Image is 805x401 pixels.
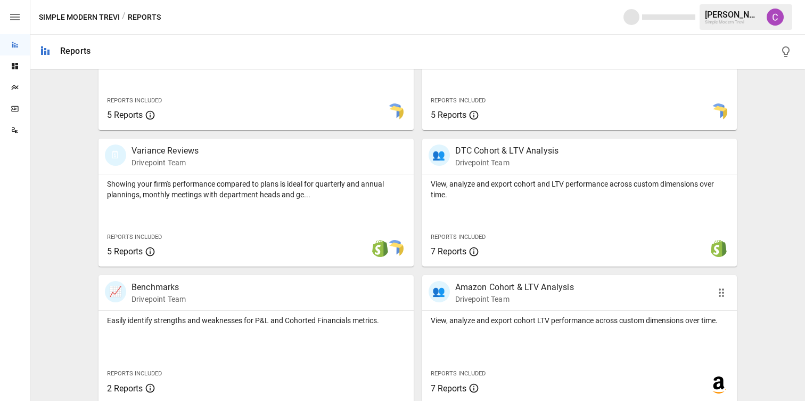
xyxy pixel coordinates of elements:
span: Reports Included [431,370,486,377]
p: Amazon Cohort & LTV Analysis [455,281,574,294]
span: 5 Reports [107,110,143,120]
span: Reports Included [107,234,162,240]
div: / [122,11,126,24]
p: Easily identify strengths and weaknesses for P&L and Cohorted Financials metrics. [107,315,405,326]
div: 🗓 [105,145,126,166]
p: View, analyze and export cohort LTV performance across custom dimensions over time. [431,315,729,326]
p: Drivepoint Team [455,157,559,168]
img: Corbin Wallace [767,9,784,26]
div: 📈 [105,281,126,302]
div: 👥 [429,281,450,302]
button: Corbin Wallace [760,2,790,32]
div: Simple Modern Trevi [705,20,760,25]
button: Simple Modern Trevi [39,11,120,24]
span: Reports Included [107,97,162,104]
div: 👥 [429,145,450,166]
p: DTC Cohort & LTV Analysis [455,145,559,157]
span: Reports Included [431,97,486,104]
img: shopify [372,240,389,257]
img: amazon [710,376,727,394]
span: Reports Included [107,370,162,377]
p: Benchmarks [132,281,186,294]
span: Reports Included [431,234,486,240]
p: Drivepoint Team [132,157,199,168]
img: shopify [710,240,727,257]
span: 2 Reports [107,383,143,394]
p: View, analyze and export cohort and LTV performance across custom dimensions over time. [431,179,729,200]
p: Drivepoint Team [132,294,186,304]
span: 7 Reports [431,383,466,394]
img: smart model [387,103,404,121]
span: 5 Reports [107,246,143,256]
div: [PERSON_NAME] [705,10,760,20]
p: Showing your firm's performance compared to plans is ideal for quarterly and annual plannings, mo... [107,179,405,200]
img: smart model [710,103,727,121]
span: 5 Reports [431,110,466,120]
img: smart model [387,240,404,257]
span: 7 Reports [431,246,466,256]
p: Variance Reviews [132,145,199,157]
p: Drivepoint Team [455,294,574,304]
div: Reports [60,46,91,56]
